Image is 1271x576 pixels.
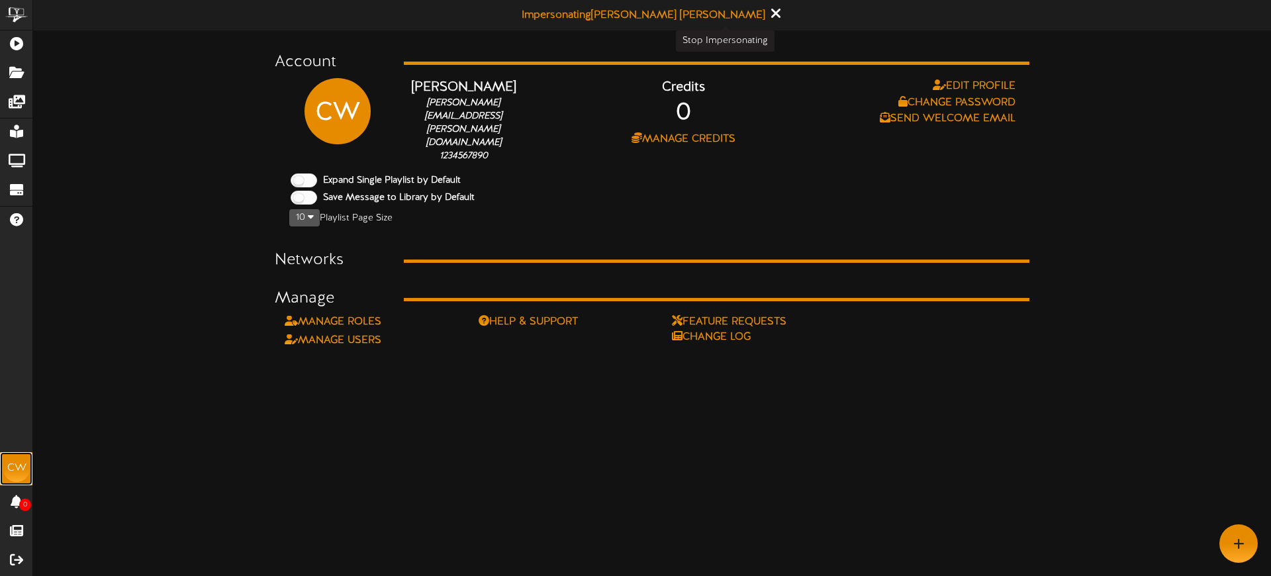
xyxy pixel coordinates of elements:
a: Change Log [672,330,826,345]
div: 0 [536,97,831,130]
label: Save Message to Library by Default [313,191,475,205]
div: 1234567890 [410,150,516,163]
button: Edit Profile [929,78,1019,95]
button: Manage Credits [628,131,739,148]
button: Send Welcome Email [876,111,1019,127]
button: Change Password [894,95,1019,111]
div: Playlist Page Size [275,208,1029,228]
span: 0 [19,499,31,511]
div: Credits [536,78,831,97]
div: [PERSON_NAME][EMAIL_ADDRESS][PERSON_NAME][DOMAIN_NAME] [410,97,516,150]
button: 10 [289,209,320,226]
a: Manage Roles [285,316,381,328]
label: Expand Single Playlist by Default [313,174,461,187]
a: Feature Requests [672,314,826,330]
h3: Manage [275,290,384,307]
a: Manage Users [285,334,381,346]
div: CW [3,456,30,482]
h3: Account [275,54,384,71]
h3: Networks [275,252,384,269]
div: [PERSON_NAME] [410,78,516,97]
div: CW [305,78,371,130]
a: Help & Support [479,314,633,330]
